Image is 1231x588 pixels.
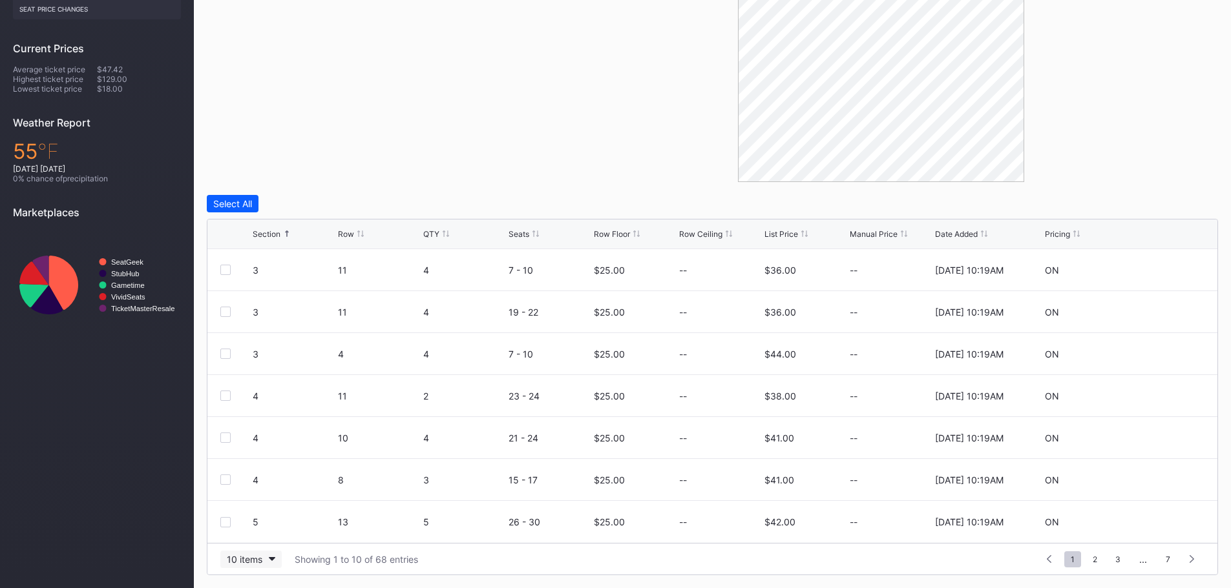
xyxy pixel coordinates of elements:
div: -- [679,474,687,485]
div: 4 [253,432,335,443]
div: $25.00 [594,432,625,443]
div: $44.00 [764,349,796,360]
div: [DATE] 10:19AM [935,307,1004,318]
div: 3 [423,474,505,485]
svg: Chart title [13,228,181,341]
div: -- [679,265,687,276]
div: Row Floor [594,229,630,239]
div: -- [679,390,687,401]
div: $25.00 [594,516,625,527]
div: 4 [253,390,335,401]
div: $25.00 [594,390,625,401]
div: -- [850,516,932,527]
div: -- [850,474,932,485]
div: 11 [338,265,420,276]
div: Section [253,229,280,239]
span: 7 [1159,551,1177,567]
div: ON [1045,474,1059,485]
div: 4 [423,307,505,318]
div: -- [679,516,687,527]
div: -- [850,265,932,276]
div: $18.00 [97,84,181,94]
div: 19 - 22 [509,307,591,318]
div: Row Ceiling [679,229,722,239]
div: Seats [509,229,529,239]
div: 3 [253,349,335,360]
div: -- [679,432,687,443]
div: 26 - 30 [509,516,591,527]
text: SeatGeek [111,258,143,266]
div: Weather Report [13,116,181,129]
div: $36.00 [764,265,796,276]
text: StubHub [111,270,140,278]
div: 4 [338,349,420,360]
div: 4 [423,265,505,276]
div: $36.00 [764,307,796,318]
div: 2 [423,390,505,401]
div: ... [1130,554,1157,565]
div: 4 [423,432,505,443]
div: -- [850,432,932,443]
span: ℉ [37,139,59,164]
div: 3 [253,307,335,318]
div: Date Added [935,229,978,239]
div: -- [850,307,932,318]
div: 0 % chance of precipitation [13,174,181,183]
div: 3 [253,265,335,276]
div: [DATE] 10:19AM [935,390,1004,401]
div: Showing 1 to 10 of 68 entries [295,554,418,565]
div: Marketplaces [13,206,181,219]
div: 13 [338,516,420,527]
div: -- [850,349,932,360]
div: ON [1045,307,1059,318]
div: 10 [338,432,420,443]
div: $38.00 [764,390,796,401]
div: 7 - 10 [509,265,591,276]
div: ON [1045,390,1059,401]
button: Select All [207,195,258,212]
span: 3 [1109,551,1127,567]
div: ON [1045,516,1059,527]
div: ON [1045,349,1059,360]
div: $41.00 [764,474,794,485]
div: $42.00 [764,516,795,527]
div: [DATE] 10:19AM [935,474,1004,485]
div: -- [679,307,687,318]
div: [DATE] 10:19AM [935,349,1004,360]
div: Current Prices [13,42,181,55]
div: Select All [213,198,252,209]
div: $129.00 [97,74,181,84]
div: $25.00 [594,349,625,360]
div: Average ticket price [13,65,97,74]
div: 55 [13,139,181,164]
div: [DATE] 10:19AM [935,516,1004,527]
div: $41.00 [764,432,794,443]
span: 2 [1086,551,1104,567]
div: 5 [423,516,505,527]
div: [DATE] 10:19AM [935,432,1004,443]
div: 5 [253,516,335,527]
div: [DATE] [DATE] [13,164,181,174]
span: 1 [1064,551,1081,567]
div: $25.00 [594,307,625,318]
div: 11 [338,307,420,318]
div: -- [679,349,687,360]
div: ON [1045,265,1059,276]
button: 10 items [220,551,282,568]
div: Row [338,229,354,239]
div: 11 [338,390,420,401]
div: Manual Price [850,229,898,239]
div: List Price [764,229,798,239]
div: -- [850,390,932,401]
div: Pricing [1045,229,1070,239]
div: 4 [253,474,335,485]
div: 10 items [227,554,262,565]
div: $25.00 [594,474,625,485]
div: 7 - 10 [509,349,591,360]
div: $47.42 [97,65,181,74]
div: 23 - 24 [509,390,591,401]
text: TicketMasterResale [111,305,174,312]
div: 15 - 17 [509,474,591,485]
div: 4 [423,349,505,360]
div: [DATE] 10:19AM [935,265,1004,276]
